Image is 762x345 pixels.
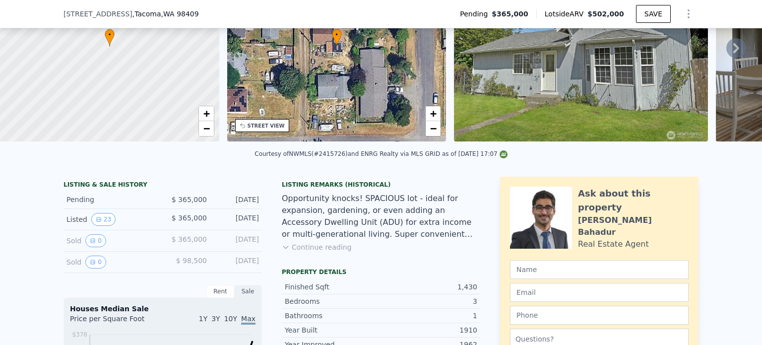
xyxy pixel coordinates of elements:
input: Name [510,260,689,279]
div: LISTING & SALE HISTORY [63,181,262,191]
span: Lotside ARV [545,9,587,19]
div: [DATE] [215,234,259,247]
div: [DATE] [215,195,259,205]
div: Real Estate Agent [578,238,649,250]
div: [DATE] [215,213,259,226]
button: SAVE [636,5,671,23]
span: • [332,30,342,39]
button: View historical data [85,256,106,269]
span: $502,000 [587,10,624,18]
tspan: $378 [72,331,87,338]
span: $ 365,000 [172,196,207,204]
span: , WA 98409 [161,10,199,18]
span: − [203,122,209,135]
div: • [332,29,342,46]
span: 3Y [211,315,220,323]
div: Finished Sqft [285,282,381,292]
div: Property details [282,268,480,276]
div: Rent [206,285,234,298]
div: Houses Median Sale [70,304,255,314]
input: Phone [510,306,689,325]
div: [DATE] [215,256,259,269]
span: − [430,122,437,135]
div: Sold [66,234,155,247]
span: 1Y [199,315,207,323]
div: 1910 [381,325,477,335]
span: $365,000 [492,9,528,19]
span: Pending [460,9,492,19]
div: [PERSON_NAME] Bahadur [578,214,689,238]
div: Opportunity knocks! SPACIOUS lot - ideal for expansion, gardening, or even adding an Accessory Dw... [282,193,480,240]
div: 1,430 [381,282,477,292]
span: + [203,107,209,120]
a: Zoom out [426,121,441,136]
span: + [430,107,437,120]
div: 3 [381,296,477,306]
span: $ 98,500 [176,257,207,265]
div: Bedrooms [285,296,381,306]
img: NWMLS Logo [500,150,508,158]
div: • [105,29,115,46]
button: View historical data [91,213,116,226]
button: Continue reading [282,242,352,252]
span: $ 365,000 [172,214,207,222]
div: Courtesy of NWMLS (#2415726) and ENRG Realty via MLS GRID as of [DATE] 17:07 [254,150,507,157]
span: $ 365,000 [172,235,207,243]
input: Email [510,283,689,302]
span: , Tacoma [132,9,199,19]
span: [STREET_ADDRESS] [63,9,132,19]
a: Zoom out [199,121,214,136]
a: Zoom in [199,106,214,121]
span: 10Y [224,315,237,323]
a: Zoom in [426,106,441,121]
div: Ask about this property [578,187,689,214]
div: Price per Square Foot [70,314,163,330]
div: Sale [234,285,262,298]
div: Year Built [285,325,381,335]
span: Max [241,315,255,325]
div: Bathrooms [285,311,381,321]
button: View historical data [85,234,106,247]
div: 1 [381,311,477,321]
div: Listing Remarks (Historical) [282,181,480,189]
div: Sold [66,256,155,269]
button: Show Options [679,4,698,24]
span: • [105,30,115,39]
div: STREET VIEW [248,122,285,130]
div: Pending [66,195,155,205]
div: Listed [66,213,155,226]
